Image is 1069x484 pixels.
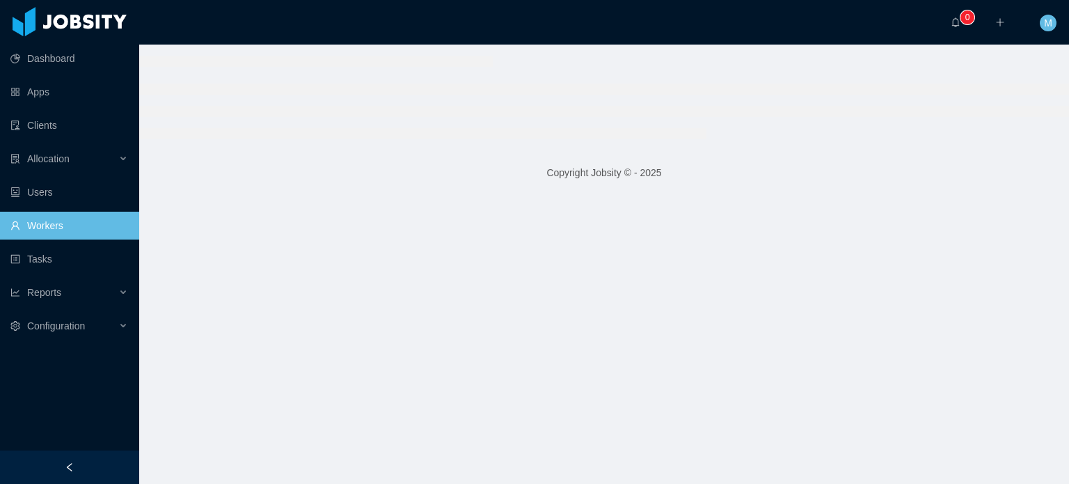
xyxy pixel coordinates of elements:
[10,212,128,240] a: icon: userWorkers
[951,17,960,27] i: icon: bell
[10,245,128,273] a: icon: profileTasks
[10,178,128,206] a: icon: robotUsers
[10,321,20,331] i: icon: setting
[27,153,70,164] span: Allocation
[10,154,20,164] i: icon: solution
[10,78,128,106] a: icon: appstoreApps
[10,45,128,72] a: icon: pie-chartDashboard
[139,149,1069,197] footer: Copyright Jobsity © - 2025
[10,111,128,139] a: icon: auditClients
[27,320,85,331] span: Configuration
[1044,15,1052,31] span: M
[27,287,61,298] span: Reports
[960,10,974,24] sup: 0
[10,288,20,297] i: icon: line-chart
[995,17,1005,27] i: icon: plus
